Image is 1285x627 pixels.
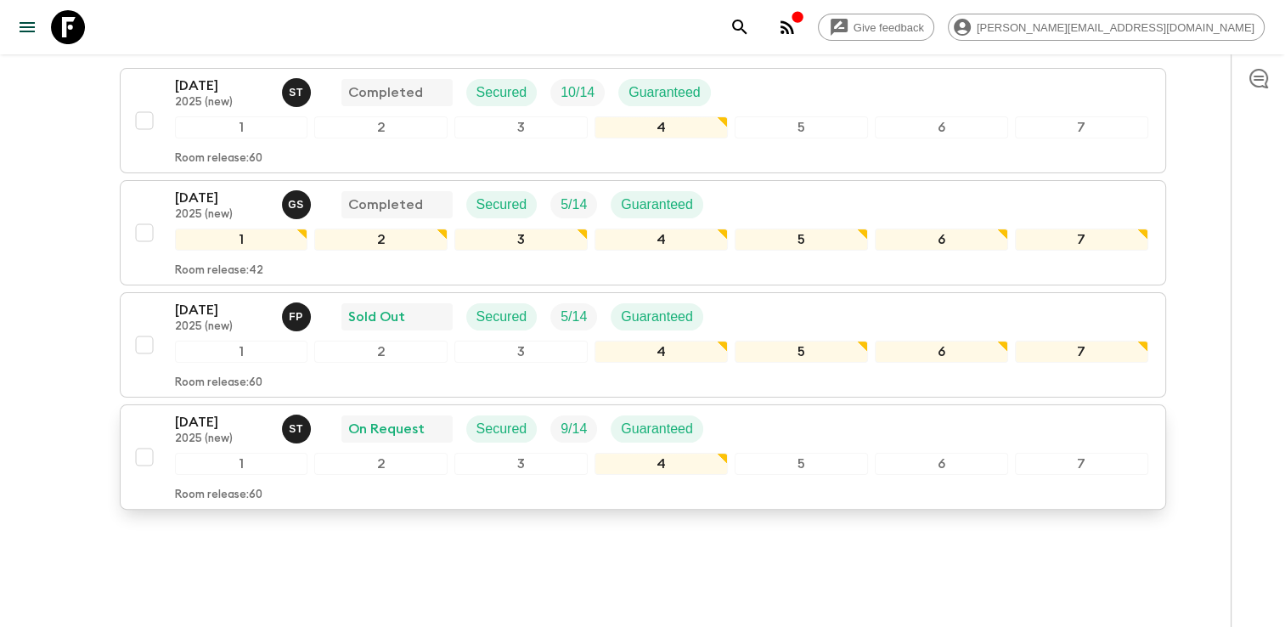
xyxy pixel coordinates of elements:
[282,420,314,433] span: Simona Timpanaro
[314,229,448,251] div: 2
[628,82,701,103] p: Guaranteed
[348,419,425,439] p: On Request
[476,195,527,215] p: Secured
[175,300,268,320] p: [DATE]
[735,229,868,251] div: 5
[175,320,268,334] p: 2025 (new)
[314,116,448,138] div: 2
[282,83,314,97] span: Simona Timpanaro
[723,10,757,44] button: search adventures
[875,453,1008,475] div: 6
[10,10,44,44] button: menu
[561,419,587,439] p: 9 / 14
[948,14,1265,41] div: [PERSON_NAME][EMAIL_ADDRESS][DOMAIN_NAME]
[454,116,588,138] div: 3
[466,415,538,443] div: Secured
[1015,116,1148,138] div: 7
[621,419,693,439] p: Guaranteed
[967,21,1264,34] span: [PERSON_NAME][EMAIL_ADDRESS][DOMAIN_NAME]
[735,116,868,138] div: 5
[175,96,268,110] p: 2025 (new)
[818,14,934,41] a: Give feedback
[289,310,303,324] p: F P
[175,376,262,390] p: Room release: 60
[735,453,868,475] div: 5
[454,453,588,475] div: 3
[595,116,728,138] div: 4
[175,229,308,251] div: 1
[282,302,314,331] button: FP
[175,152,262,166] p: Room release: 60
[175,489,262,502] p: Room release: 60
[550,191,597,218] div: Trip Fill
[466,303,538,330] div: Secured
[348,307,405,327] p: Sold Out
[466,79,538,106] div: Secured
[561,82,595,103] p: 10 / 14
[314,453,448,475] div: 2
[1015,341,1148,363] div: 7
[175,76,268,96] p: [DATE]
[550,415,597,443] div: Trip Fill
[476,307,527,327] p: Secured
[282,195,314,209] span: Gianluca Savarino
[1015,453,1148,475] div: 7
[175,453,308,475] div: 1
[282,308,314,321] span: Federico Poletti
[175,264,263,278] p: Room release: 42
[1015,229,1148,251] div: 7
[348,195,423,215] p: Completed
[875,116,1008,138] div: 6
[621,307,693,327] p: Guaranteed
[466,191,538,218] div: Secured
[348,82,423,103] p: Completed
[550,303,597,330] div: Trip Fill
[844,21,933,34] span: Give feedback
[314,341,448,363] div: 2
[282,415,314,443] button: ST
[175,208,268,222] p: 2025 (new)
[561,307,587,327] p: 5 / 14
[454,341,588,363] div: 3
[175,432,268,446] p: 2025 (new)
[120,404,1166,510] button: [DATE]2025 (new)Simona TimpanaroOn RequestSecuredTrip FillGuaranteed1234567Room release:60
[476,419,527,439] p: Secured
[120,180,1166,285] button: [DATE]2025 (new)Gianluca SavarinoCompletedSecuredTrip FillGuaranteed1234567Room release:42
[175,116,308,138] div: 1
[289,422,303,436] p: S T
[621,195,693,215] p: Guaranteed
[735,341,868,363] div: 5
[595,453,728,475] div: 4
[875,341,1008,363] div: 6
[595,341,728,363] div: 4
[175,412,268,432] p: [DATE]
[175,341,308,363] div: 1
[595,229,728,251] div: 4
[875,229,1008,251] div: 6
[175,188,268,208] p: [DATE]
[476,82,527,103] p: Secured
[120,292,1166,398] button: [DATE]2025 (new)Federico PolettiSold OutSecuredTrip FillGuaranteed1234567Room release:60
[120,68,1166,173] button: [DATE]2025 (new)Simona TimpanaroCompletedSecuredTrip FillGuaranteed1234567Room release:60
[454,229,588,251] div: 3
[550,79,605,106] div: Trip Fill
[561,195,587,215] p: 5 / 14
